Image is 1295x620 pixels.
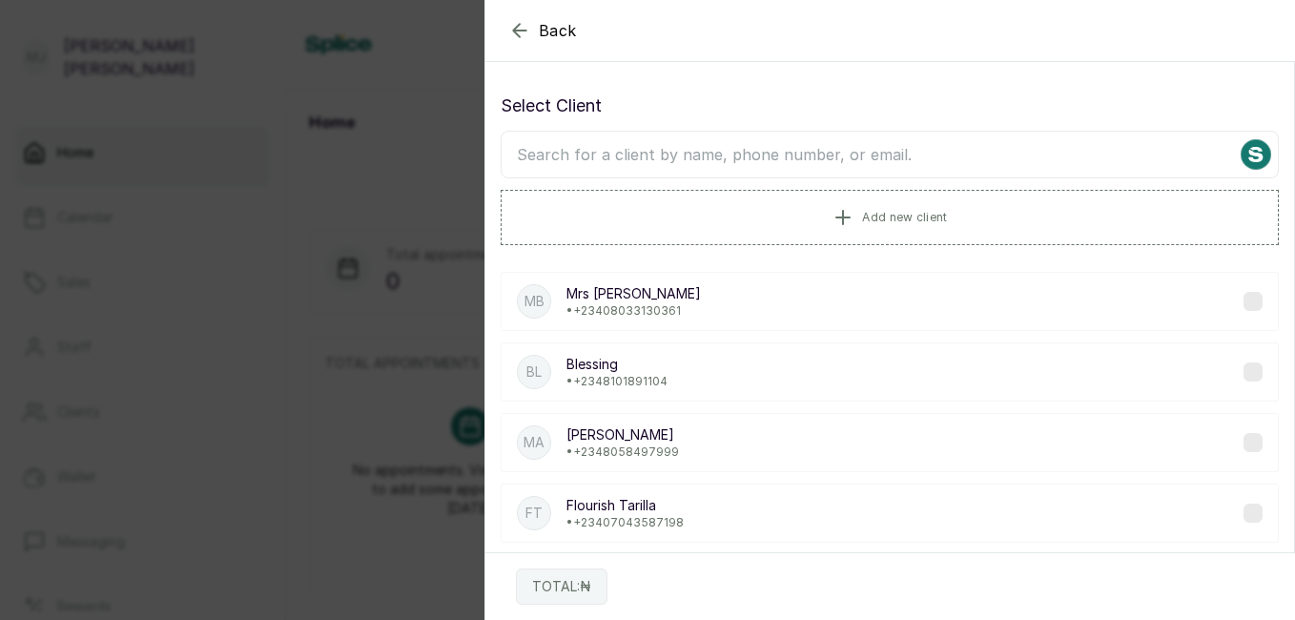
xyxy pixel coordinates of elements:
[501,93,1279,119] p: Select Client
[566,303,701,319] p: • +234 08033130361
[539,19,577,42] span: Back
[526,362,542,382] p: Bl
[525,504,543,523] p: FT
[566,444,679,460] p: • +234 8058497999
[566,496,684,515] p: Flourish Tarilla
[862,210,947,225] span: Add new client
[524,292,545,311] p: MB
[501,190,1279,245] button: Add new client
[566,425,679,444] p: [PERSON_NAME]
[524,433,545,452] p: Ma
[566,355,668,374] p: Blessing
[566,284,701,303] p: Mrs [PERSON_NAME]
[501,131,1279,178] input: Search for a client by name, phone number, or email.
[532,577,591,596] p: TOTAL: ₦
[508,19,577,42] button: Back
[566,515,684,530] p: • +234 07043587198
[566,374,668,389] p: • +234 8101891104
